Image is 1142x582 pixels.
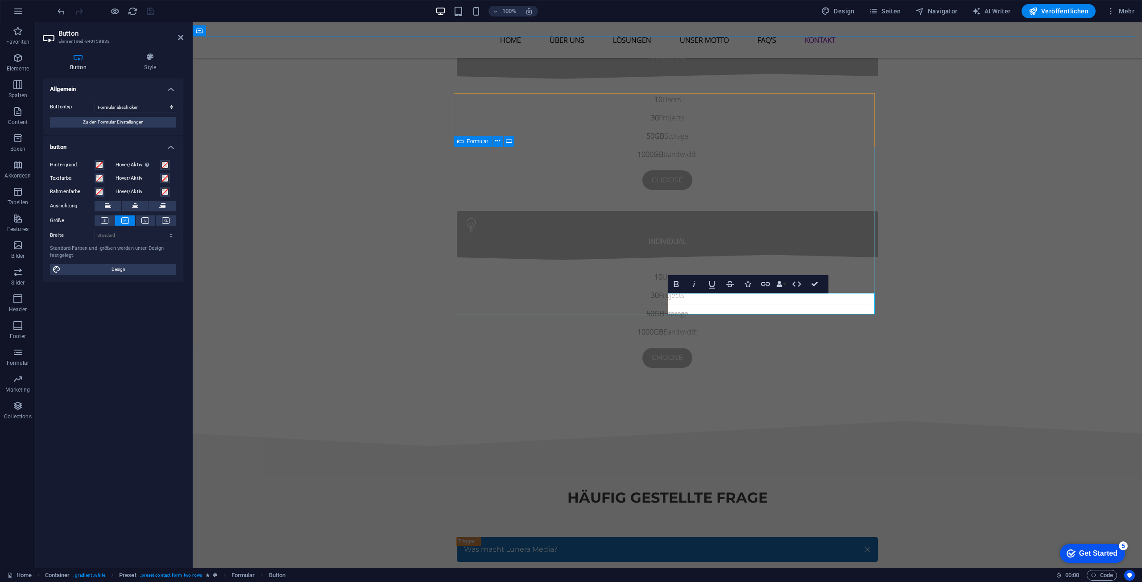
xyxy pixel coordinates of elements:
button: Confirm (Ctrl+⏎) [806,275,823,293]
p: Bilder [11,252,25,260]
i: Element enthält eine Animation [206,573,210,578]
span: Code [1091,570,1113,581]
button: Data Bindings [775,275,787,293]
h3: Element #ed-840158833 [58,37,166,45]
button: Strikethrough [721,275,738,293]
label: Hover/Aktiv [116,186,160,197]
button: Bold (Ctrl+B) [668,275,685,293]
p: Footer [10,333,26,340]
p: Content [8,119,28,126]
span: Formular [467,139,488,144]
label: Hintergrund: [50,160,95,170]
h4: button [43,136,183,153]
button: Veröffentlichen [1022,4,1096,18]
p: Tabellen [8,199,28,206]
span: Seiten [869,7,901,16]
p: Formular [7,359,29,367]
button: 100% [488,6,520,17]
p: Header [9,306,27,313]
div: 5 [66,2,75,11]
p: Favoriten [6,38,29,45]
span: 00 00 [1065,570,1079,581]
button: Seiten [865,4,905,18]
div: Get Started [26,10,65,18]
button: Underline (Ctrl+U) [703,275,720,293]
button: AI Writer [968,4,1014,18]
label: Textfarbe: [50,173,95,184]
h4: Button [43,53,117,71]
span: : [1072,572,1073,578]
button: Italic (Ctrl+I) [686,275,703,293]
p: Spalten [8,92,27,99]
label: Größe [50,215,95,226]
i: Rückgängig: Verlinkung ändern (Strg+Z) [56,6,66,17]
button: Design [818,4,858,18]
div: Standard-Farben und -größen werden unter Design festgelegt. [50,245,176,260]
label: Buttontyp [50,102,95,112]
label: Ausrichtung [50,201,95,211]
h6: 100% [502,6,516,17]
i: Bei Größenänderung Zoomstufe automatisch an das gewählte Gerät anpassen. [525,7,533,15]
span: Design [63,264,174,275]
span: Design [821,7,855,16]
label: Rahmenfarbe [50,186,95,197]
button: Link [757,275,774,293]
span: Klick zum Auswählen. Doppelklick zum Bearbeiten [269,570,286,581]
button: HTML [788,275,805,293]
span: . gradient .white [73,570,105,581]
span: Veröffentlichen [1029,7,1088,16]
h2: Button [58,29,183,37]
label: Hover/Aktiv [116,160,160,170]
button: Usercentrics [1124,570,1135,581]
p: Elemente [7,65,29,72]
span: AI Writer [972,7,1011,16]
p: Slider [11,279,25,286]
h4: Allgemein [43,78,183,95]
button: reload [127,6,138,17]
div: Design (Strg+Alt+Y) [818,4,858,18]
button: Mehr [1103,4,1138,18]
button: Navigator [912,4,961,18]
button: Code [1087,570,1117,581]
p: Boxen [10,145,25,153]
button: Zu den Formular-Einstellungen [50,117,176,128]
p: Akkordeon [4,172,31,179]
span: Mehr [1106,7,1134,16]
button: Design [50,264,176,275]
p: Collections [4,413,31,420]
span: . preset-contact-form-two-rows [140,570,203,581]
h6: Session-Zeit [1056,570,1080,581]
span: Klick zum Auswählen. Doppelklick zum Bearbeiten [232,570,255,581]
a: Klick, um Auswahl aufzuheben. Doppelklick öffnet Seitenverwaltung [7,570,32,581]
span: Klick zum Auswählen. Doppelklick zum Bearbeiten [45,570,70,581]
i: Dieses Element ist ein anpassbares Preset [213,573,217,578]
button: Icons [739,275,756,293]
label: Hover/Aktiv [116,173,160,184]
div: Get Started 5 items remaining, 0% complete [7,4,72,23]
i: Seite neu laden [128,6,138,17]
p: Features [7,226,29,233]
label: Breite [50,233,95,238]
h4: Style [117,53,183,71]
span: Klick zum Auswählen. Doppelklick zum Bearbeiten [119,570,137,581]
span: Zu den Formular-Einstellungen [83,117,144,128]
button: undo [56,6,66,17]
span: Navigator [915,7,958,16]
p: Marketing [5,386,30,393]
nav: breadcrumb [45,570,286,581]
